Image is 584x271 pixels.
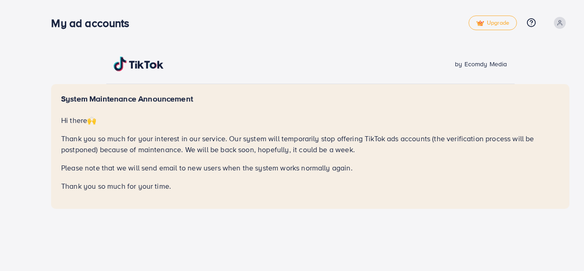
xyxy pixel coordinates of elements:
[114,57,164,71] img: TikTok
[61,115,559,126] p: Hi there
[469,16,517,30] a: tickUpgrade
[61,133,559,155] p: Thank you so much for your interest in our service. Our system will temporarily stop offering Tik...
[455,59,507,69] span: by Ecomdy Media
[476,20,509,27] span: Upgrade
[87,115,96,125] span: 🙌
[61,162,559,173] p: Please note that we will send email to new users when the system works normally again.
[61,94,559,104] h5: System Maintenance Announcement
[476,20,484,27] img: tick
[61,181,559,191] p: Thank you so much for your time.
[51,16,136,30] h3: My ad accounts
